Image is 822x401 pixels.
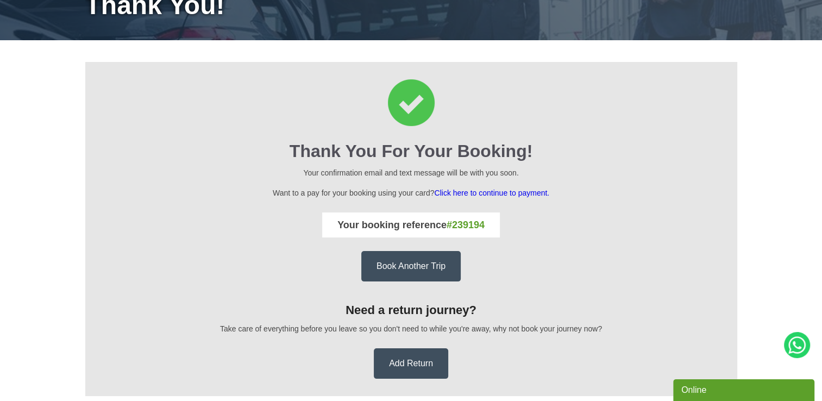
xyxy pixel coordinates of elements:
a: Add Return [374,348,448,379]
p: Your confirmation email and text message will be with you soon. [101,167,722,179]
img: Thank You for your booking Icon [388,79,435,126]
h2: Thank You for your booking! [101,141,722,161]
p: Want to a pay for your booking using your card? [101,187,722,199]
h3: Need a return journey? [101,303,722,317]
p: Take care of everything before you leave so you don't need to while you're away, why not book you... [101,323,722,335]
span: #239194 [447,220,485,230]
iframe: chat widget [673,377,817,401]
strong: Your booking reference [337,220,485,230]
a: Book Another Trip [361,251,461,281]
a: Click here to continue to payment. [434,189,549,197]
